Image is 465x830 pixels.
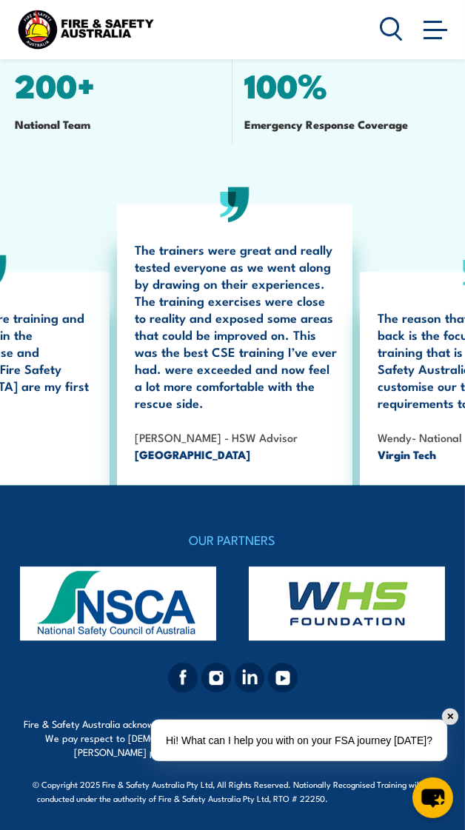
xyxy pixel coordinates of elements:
[15,116,221,133] p: National Team
[442,709,458,725] div: ✕
[19,529,446,550] h4: OUR PARTNERS
[19,777,446,805] span: © Copyright 2025 Fire & Safety Australia Pty Ltd, All Rights Reserved. Nationally Recognised Trai...
[151,720,447,761] div: Hi! What can I help you with on your FSA journey [DATE]?
[244,58,327,110] span: 100%
[244,116,450,133] p: Emergency Response Coverage
[15,58,96,110] span: 200+
[19,566,218,640] img: nsca-logo-footer
[345,792,428,804] span: Site:
[376,790,428,805] a: KND Digital
[247,566,446,640] img: whs-logo-footer
[412,777,453,818] button: chat-button
[19,717,446,759] p: Fire & Safety Australia acknowledge the traditional owners of the land on which we live and work....
[135,446,338,463] span: [GEOGRAPHIC_DATA]
[135,241,338,411] p: The trainers were great and really tested everyone as we went along by drawing on their experienc...
[135,429,298,445] strong: [PERSON_NAME] - HSW Advisor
